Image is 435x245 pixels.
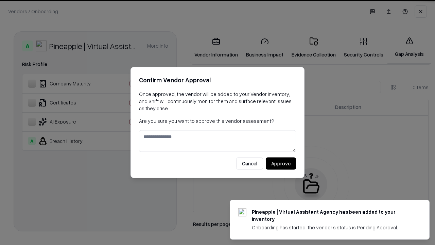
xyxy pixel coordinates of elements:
h2: Confirm Vendor Approval [139,75,296,85]
div: Pineapple | Virtual Assistant Agency has been added to your inventory [252,208,413,223]
div: Onboarding has started, the vendor's status is Pending Approval. [252,224,413,231]
p: Once approved, the vendor will be added to your Vendor Inventory, and Shift will continuously mon... [139,91,296,112]
p: Are you sure you want to approve this vendor assessment? [139,117,296,125]
img: trypineapple.com [238,208,246,216]
button: Cancel [236,158,263,170]
button: Approve [266,158,296,170]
